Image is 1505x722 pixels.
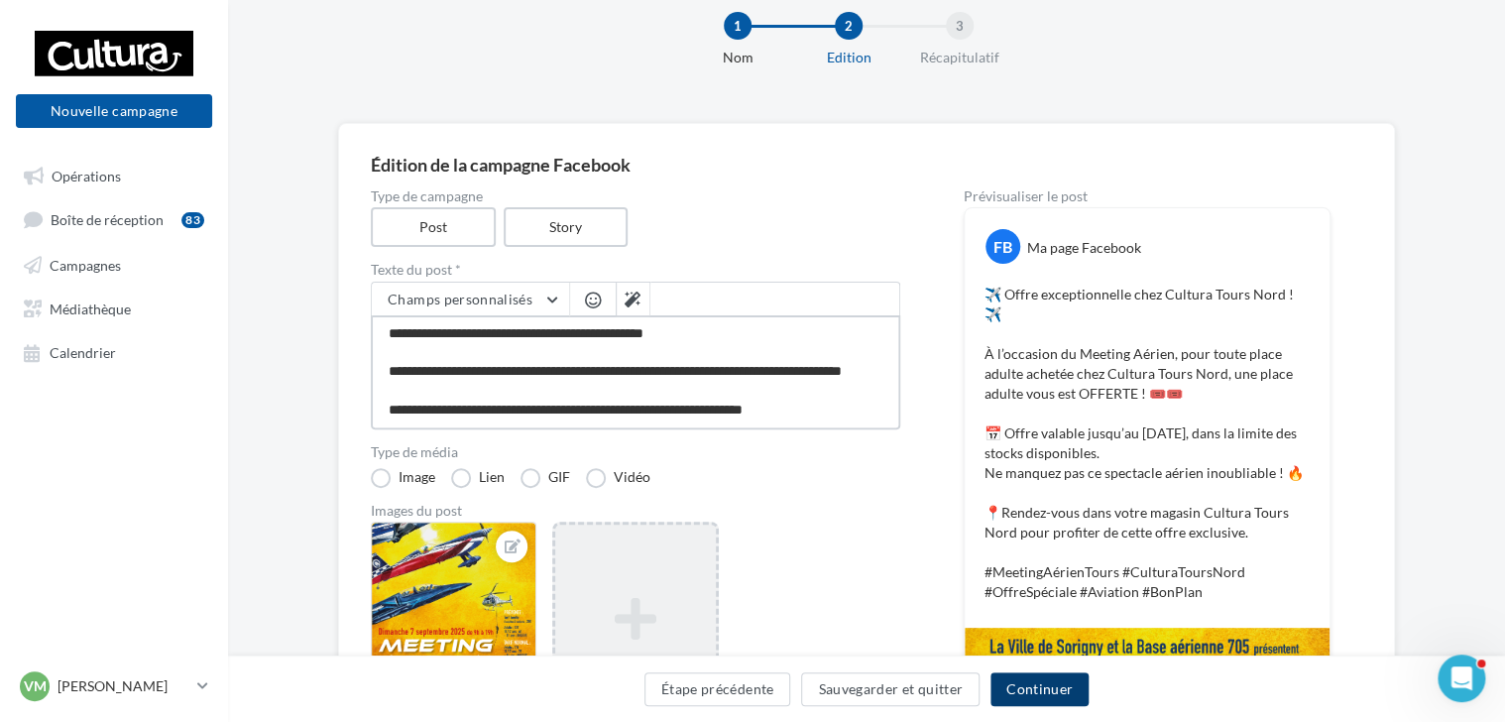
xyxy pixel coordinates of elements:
[52,167,121,183] span: Opérations
[674,48,801,67] div: Nom
[181,212,204,228] div: 83
[12,290,216,325] a: Médiathèque
[724,12,752,40] div: 1
[451,468,505,488] label: Lien
[964,189,1331,203] div: Prévisualiser le post
[58,676,189,696] p: [PERSON_NAME]
[12,200,216,237] a: Boîte de réception83
[12,157,216,192] a: Opérations
[946,12,974,40] div: 3
[521,468,570,488] label: GIF
[51,211,164,228] span: Boîte de réception
[371,468,435,488] label: Image
[990,672,1089,706] button: Continuer
[785,48,912,67] div: Edition
[16,94,212,128] button: Nouvelle campagne
[644,672,791,706] button: Étape précédente
[12,246,216,282] a: Campagnes
[372,283,569,316] button: Champs personnalisés
[801,672,980,706] button: Sauvegarder et quitter
[50,256,121,273] span: Campagnes
[16,667,212,705] a: VM [PERSON_NAME]
[371,156,1362,174] div: Édition de la campagne Facebook
[1027,238,1141,258] div: Ma page Facebook
[50,300,131,316] span: Médiathèque
[371,445,900,459] label: Type de média
[371,504,900,518] div: Images du post
[835,12,863,40] div: 2
[371,189,900,203] label: Type de campagne
[371,263,900,277] label: Texte du post *
[24,676,47,696] span: VM
[12,333,216,369] a: Calendrier
[586,468,650,488] label: Vidéo
[504,207,629,247] label: Story
[371,207,496,247] label: Post
[984,285,1310,602] p: ✈️ Offre exceptionnelle chez Cultura Tours Nord ! ✈️ À l’occasion du Meeting Aérien, pour toute p...
[1438,655,1485,702] iframe: Intercom live chat
[388,291,532,307] span: Champs personnalisés
[985,229,1020,264] div: FB
[896,48,1023,67] div: Récapitulatif
[50,344,116,361] span: Calendrier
